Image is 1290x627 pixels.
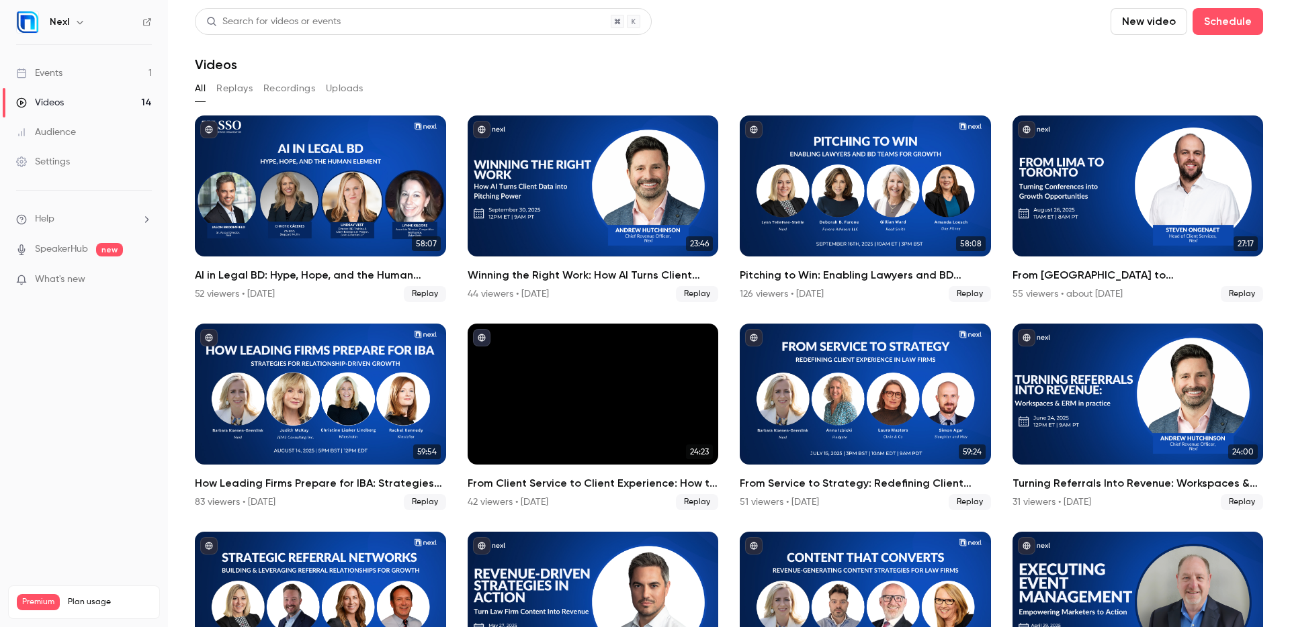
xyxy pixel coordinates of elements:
span: 59:54 [413,444,441,459]
div: Settings [16,155,70,168]
span: What's new [35,273,85,287]
div: Audience [16,126,76,139]
span: Replay [949,286,991,302]
a: 24:23From Client Service to Client Experience: How to Win with Client Experience in Legal42 viewe... [468,324,719,510]
button: published [745,121,763,138]
a: 23:46Winning the Right Work: How AI Turns Client Data into Pitching Power44 viewers • [DATE]Replay [468,115,719,302]
img: Nexl [17,11,38,33]
span: Plan usage [68,597,151,608]
a: 58:07AI in Legal BD: Hype, Hope, and the Human Element52 viewers • [DATE]Replay [195,115,446,302]
span: Replay [1221,286,1263,302]
span: 24:23 [686,444,713,459]
span: Replay [949,494,991,510]
span: 24:00 [1228,444,1258,459]
li: Turning Referrals Into Revenue: Workspaces & ERM in Practice [1013,324,1264,510]
button: published [745,329,763,346]
div: Events [16,66,62,80]
button: published [1018,121,1035,138]
a: 59:54How Leading Firms Prepare for IBA: Strategies for Relationship-Driven Growth83 viewers • [DA... [195,324,446,510]
li: AI in Legal BD: Hype, Hope, and the Human Element [195,115,446,302]
h2: From Service to Strategy: Redefining Client Experience in Law Firms [740,475,991,491]
div: 55 viewers • about [DATE] [1013,287,1123,301]
h2: From Client Service to Client Experience: How to Win with Client Experience in Legal [468,475,719,491]
span: Premium [17,594,60,610]
li: From Client Service to Client Experience: How to Win with Client Experience in Legal [468,324,719,510]
h6: Nexl [50,15,69,29]
div: Search for videos or events [206,15,341,29]
div: 83 viewers • [DATE] [195,495,275,509]
li: Pitching to Win: Enabling Lawyers and BD Teams for Growth [740,115,991,302]
div: 126 viewers • [DATE] [740,287,824,301]
div: 31 viewers • [DATE] [1013,495,1091,509]
button: published [1018,329,1035,346]
iframe: Noticeable Trigger [136,274,152,286]
button: published [473,537,490,554]
span: 58:07 [412,236,441,251]
div: 44 viewers • [DATE] [468,287,549,301]
li: help-dropdown-opener [16,212,152,226]
button: published [200,329,218,346]
span: 23:46 [686,236,713,251]
button: New video [1111,8,1187,35]
a: 27:17From [GEOGRAPHIC_DATA] to [GEOGRAPHIC_DATA]: Turning Conferences into Growth Opportunities55... [1013,115,1264,302]
button: published [745,537,763,554]
span: Replay [404,286,446,302]
li: From Lima to Toronto: Turning Conferences into Growth Opportunities [1013,115,1264,302]
h2: AI in Legal BD: Hype, Hope, and the Human Element [195,267,446,283]
button: All [195,78,206,99]
div: 51 viewers • [DATE] [740,495,819,509]
span: 58:08 [956,236,986,251]
button: Schedule [1193,8,1263,35]
span: 59:24 [959,444,986,459]
a: 59:24From Service to Strategy: Redefining Client Experience in Law Firms51 viewers • [DATE]Replay [740,324,991,510]
span: new [96,243,123,256]
button: Uploads [326,78,363,99]
li: Winning the Right Work: How AI Turns Client Data into Pitching Power [468,115,719,302]
a: 58:08Pitching to Win: Enabling Lawyers and BD Teams for Growth126 viewers • [DATE]Replay [740,115,991,302]
h2: Winning the Right Work: How AI Turns Client Data into Pitching Power [468,267,719,283]
li: From Service to Strategy: Redefining Client Experience in Law Firms [740,324,991,510]
span: 27:17 [1234,236,1258,251]
button: published [473,121,490,138]
a: 24:00Turning Referrals Into Revenue: Workspaces & ERM in Practice31 viewers • [DATE]Replay [1013,324,1264,510]
span: Replay [1221,494,1263,510]
h2: Pitching to Win: Enabling Lawyers and BD Teams for Growth [740,267,991,283]
span: Replay [404,494,446,510]
div: 52 viewers • [DATE] [195,287,275,301]
button: published [200,537,218,554]
li: How Leading Firms Prepare for IBA: Strategies for Relationship-Driven Growth [195,324,446,510]
h2: Turning Referrals Into Revenue: Workspaces & ERM in Practice [1013,475,1264,491]
button: Replays [216,78,253,99]
h1: Videos [195,56,237,73]
button: published [473,329,490,346]
section: Videos [195,8,1263,619]
span: Replay [676,286,718,302]
button: published [200,121,218,138]
span: Help [35,212,54,226]
a: SpeakerHub [35,242,88,256]
h2: From [GEOGRAPHIC_DATA] to [GEOGRAPHIC_DATA]: Turning Conferences into Growth Opportunities [1013,267,1264,283]
button: published [1018,537,1035,554]
h2: How Leading Firms Prepare for IBA: Strategies for Relationship-Driven Growth [195,475,446,491]
button: Recordings [263,78,315,99]
span: Replay [676,494,718,510]
div: 42 viewers • [DATE] [468,495,548,509]
div: Videos [16,96,64,109]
